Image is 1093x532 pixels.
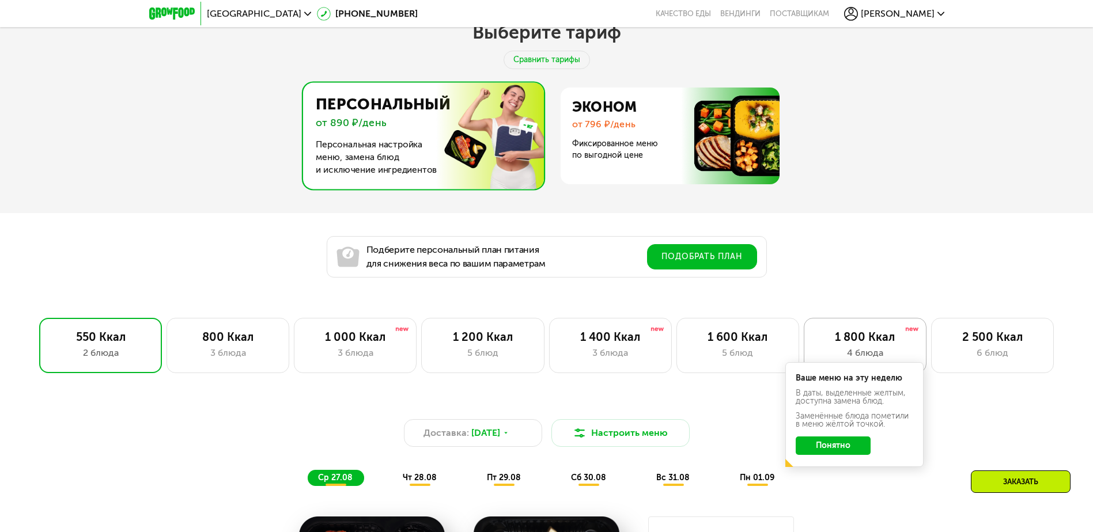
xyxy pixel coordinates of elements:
[423,426,469,440] span: Доставка:
[179,330,277,344] div: 800 Ккал
[433,346,532,360] div: 5 блюд
[647,244,757,269] button: Подобрать план
[51,346,150,360] div: 2 блюда
[861,9,935,18] span: [PERSON_NAME]
[571,473,606,482] span: сб 30.08
[318,473,353,482] span: ср 27.08
[207,9,301,18] span: [GEOGRAPHIC_DATA]
[179,346,277,360] div: 3 блюда
[433,330,532,344] div: 1 200 Ккал
[689,346,787,360] div: 5 блюд
[656,473,690,482] span: вс 31.08
[306,330,404,344] div: 1 000 Ккал
[796,389,913,405] div: В даты, выделенные желтым, доступна замена блюд.
[471,426,500,440] span: [DATE]
[656,9,711,18] a: Качество еды
[403,473,437,482] span: чт 28.08
[504,51,590,69] div: Сравнить тарифы
[689,330,787,344] div: 1 600 Ккал
[561,330,660,344] div: 1 400 Ккал
[943,346,1042,360] div: 6 блюд
[971,470,1071,493] div: Заказать
[472,21,621,44] h2: Выберите тариф
[796,436,871,455] button: Понятно
[51,330,150,344] div: 550 Ккал
[317,7,418,21] a: [PHONE_NUMBER]
[943,330,1042,344] div: 2 500 Ккал
[796,374,913,382] div: Ваше меню на эту неделю
[487,473,521,482] span: пт 29.08
[796,412,913,428] div: Заменённые блюда пометили в меню жёлтой точкой.
[306,346,404,360] div: 3 блюда
[770,9,829,18] div: поставщикам
[720,9,761,18] a: Вендинги
[816,346,914,360] div: 4 блюда
[740,473,774,482] span: пн 01.09
[366,243,546,271] p: Подберите персональный план питания для снижения веса по вашим параметрам
[551,419,690,447] button: Настроить меню
[816,330,914,344] div: 1 800 Ккал
[561,346,660,360] div: 3 блюда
